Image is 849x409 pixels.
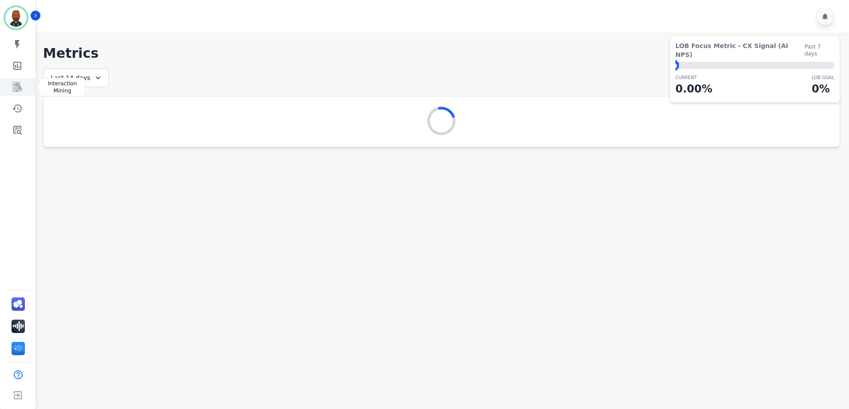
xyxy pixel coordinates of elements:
[675,41,805,59] span: LOB Focus Metric - CX Signal (AI NPS)
[805,43,834,57] span: Past 7 days
[43,45,840,61] h1: Metrics
[675,74,712,81] p: CURRENT
[675,62,679,69] div: ⬤
[812,74,834,81] p: LOB Goal
[43,68,109,87] div: Last 14 days
[5,7,27,28] img: Bordered avatar
[812,81,834,97] p: 0 %
[675,81,712,97] p: 0.00 %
